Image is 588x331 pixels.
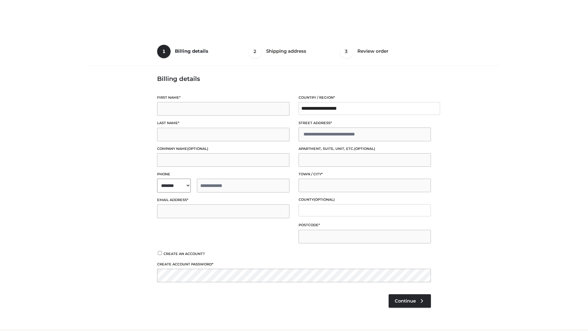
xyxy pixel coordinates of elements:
label: County [299,197,431,203]
span: (optional) [354,146,375,151]
label: Apartment, suite, unit, etc. [299,146,431,152]
span: Continue [395,298,416,304]
span: 2 [248,45,262,58]
label: Country / Region [299,95,431,101]
span: (optional) [187,146,208,151]
label: Town / City [299,171,431,177]
label: Phone [157,171,289,177]
span: 3 [340,45,353,58]
label: Street address [299,120,431,126]
span: Billing details [175,48,208,54]
input: Create an account? [157,251,163,255]
label: First name [157,95,289,101]
label: Email address [157,197,289,203]
label: Create account password [157,261,431,267]
span: Review order [357,48,388,54]
span: Create an account? [164,252,205,256]
label: Last name [157,120,289,126]
a: Continue [389,294,431,308]
label: Company name [157,146,289,152]
label: Postcode [299,222,431,228]
h3: Billing details [157,75,431,82]
span: (optional) [314,197,335,202]
span: 1 [157,45,171,58]
span: Shipping address [266,48,306,54]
